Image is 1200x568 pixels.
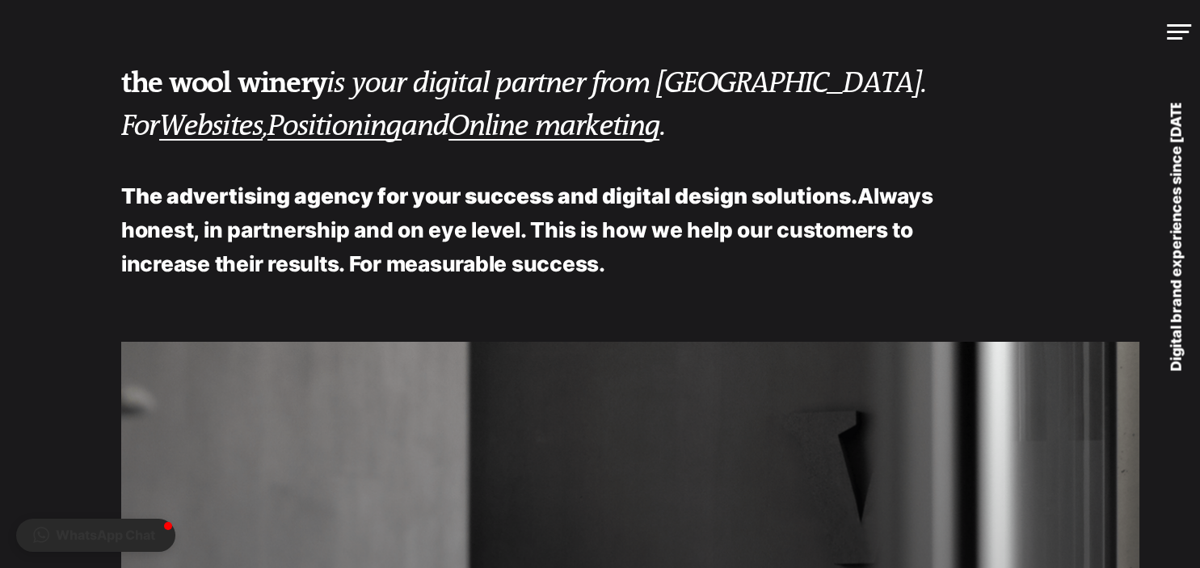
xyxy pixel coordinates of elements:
a: Online marketing [448,110,659,143]
a: Positioning [267,110,401,143]
button: WhatsApp Chat [16,519,175,552]
strong: the wool winery [121,66,326,100]
p: Always honest, in partnership and on eye level. This is how we help our customers to increase the... [121,179,987,281]
a: Websites [159,110,263,143]
strong: The advertising agency for your success and digital design solutions. [121,183,857,208]
em: is your digital partner from [GEOGRAPHIC_DATA]. For , and . [121,67,926,143]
